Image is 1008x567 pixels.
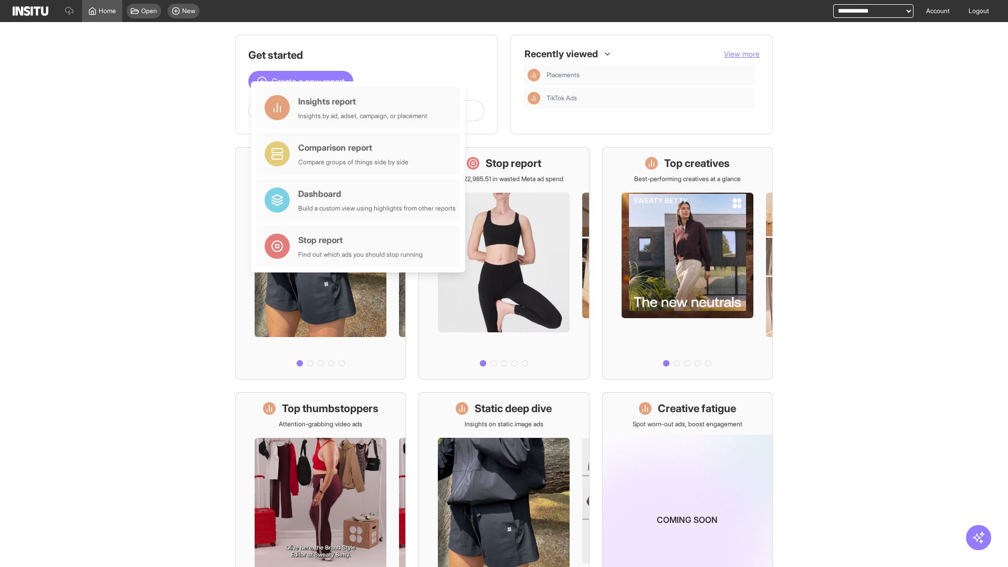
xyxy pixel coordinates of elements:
[724,49,760,58] span: View more
[528,69,540,81] div: Insights
[279,420,362,428] p: Attention-grabbing video ads
[418,147,589,380] a: Stop reportSave £22,985.51 in wasted Meta ad spend
[475,401,552,416] h1: Static deep dive
[547,94,751,102] span: TikTok Ads
[298,141,408,154] div: Comparison report
[248,48,485,62] h1: Get started
[298,204,456,213] div: Build a custom view using highlights from other reports
[99,7,116,15] span: Home
[528,92,540,104] div: Insights
[602,147,773,380] a: Top creativesBest-performing creatives at a glance
[298,112,427,120] div: Insights by ad, adset, campaign, or placement
[664,156,730,171] h1: Top creatives
[141,7,157,15] span: Open
[547,71,751,79] span: Placements
[445,175,563,183] p: Save £22,985.51 in wasted Meta ad spend
[634,175,741,183] p: Best-performing creatives at a glance
[182,7,195,15] span: New
[547,71,580,79] span: Placements
[724,49,760,59] button: View more
[298,158,408,166] div: Compare groups of things side by side
[235,147,406,380] a: What's live nowSee all active ads instantly
[13,6,48,16] img: Logo
[248,71,353,92] button: Create a new report
[282,401,379,416] h1: Top thumbstoppers
[298,95,427,108] div: Insights report
[486,156,541,171] h1: Stop report
[271,75,345,88] span: Create a new report
[298,234,423,246] div: Stop report
[547,94,577,102] span: TikTok Ads
[465,420,543,428] p: Insights on static image ads
[298,187,456,200] div: Dashboard
[298,250,423,259] div: Find out which ads you should stop running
